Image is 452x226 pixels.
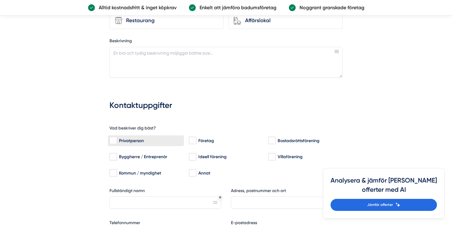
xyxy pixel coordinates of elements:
[109,188,221,195] label: Fullständigt namn
[331,199,437,211] a: Jämför offerter
[189,138,196,144] input: Företag
[219,196,221,199] div: Obligatoriskt
[189,154,196,160] input: Ideell förening
[231,188,343,195] label: Adress, postnummer och ort
[95,4,176,11] p: Alltid kostnadsfritt & inget köpkrav
[109,138,117,144] input: Privatperson
[109,97,343,115] h3: Kontaktuppgifter
[109,170,117,176] input: Kommun / myndighet
[296,4,364,11] p: Noggrant granskade företag
[367,202,393,208] span: Jämför offerter
[109,125,156,133] h5: Vad beskriver dig bäst?
[109,38,343,46] label: Beskrivning
[331,176,437,199] h4: Analysera & jämför [PERSON_NAME] offerter med AI
[109,154,117,160] input: Byggherre / Entreprenör
[268,138,275,144] input: Bostadsrättsförening
[189,170,196,176] input: Annat
[268,154,275,160] input: Villaförening
[196,4,276,11] p: Enkelt att jämföra badumsföretag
